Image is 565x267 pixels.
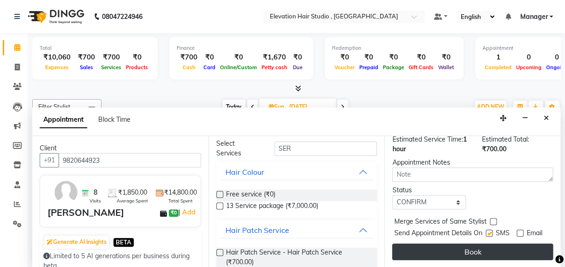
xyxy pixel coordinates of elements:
[226,248,370,267] span: Hair Patch Service - Hair Patch Service (₹700.00)
[218,64,259,71] span: Online/Custom
[406,52,436,63] div: ₹0
[482,145,506,153] span: ₹700.00
[482,52,514,63] div: 1
[74,52,99,63] div: ₹700
[540,111,553,125] button: Close
[169,209,178,217] span: ₹0
[436,64,456,71] span: Wallet
[117,197,148,204] span: Average Spent
[180,64,198,71] span: Cash
[520,12,547,22] span: Manager
[332,52,357,63] div: ₹0
[180,207,196,218] a: Add
[98,115,131,124] span: Block Time
[392,135,463,143] span: Estimated Service Time:
[394,217,486,228] span: Merge Services of Same Stylist
[259,52,290,63] div: ₹1,670
[220,222,374,238] button: Hair Patch Service
[101,4,142,30] b: 08047224946
[514,64,544,71] span: Upcoming
[118,188,147,197] span: ₹1,850.00
[274,142,377,156] input: Search by service name
[332,44,456,52] div: Redemption
[226,190,275,201] span: Free service (₹0)
[392,158,553,167] div: Appointment Notes
[43,64,71,71] span: Expenses
[201,52,218,63] div: ₹0
[482,135,529,143] span: Estimated Total:
[40,143,201,153] div: Client
[89,197,101,204] span: Visits
[124,64,150,71] span: Products
[381,52,406,63] div: ₹0
[475,101,506,113] button: ADD NEW
[124,52,150,63] div: ₹0
[226,201,318,213] span: 13 Service package (₹7,000.00)
[259,64,290,71] span: Petty cash
[38,103,71,110] span: Filter Stylist
[40,112,87,128] span: Appointment
[77,64,95,71] span: Sales
[406,64,436,71] span: Gift Cards
[436,52,456,63] div: ₹0
[291,64,305,71] span: Due
[113,238,134,247] span: BETA
[357,52,381,63] div: ₹0
[218,52,259,63] div: ₹0
[226,225,289,236] div: Hair Patch Service
[222,100,245,114] span: Today
[164,188,197,197] span: ₹14,800.00
[59,153,201,167] input: Search by Name/Mobile/Email/Code
[177,44,306,52] div: Finance
[168,197,193,204] span: Total Spent
[482,64,514,71] span: Completed
[99,52,124,63] div: ₹700
[392,243,553,260] button: Book
[357,64,381,71] span: Prepaid
[94,188,97,197] span: 8
[332,64,357,71] span: Voucher
[477,103,504,110] span: ADD NEW
[226,166,264,178] div: Hair Colour
[495,228,509,240] span: SMS
[209,139,268,158] div: Select Services
[286,100,333,114] input: 2025-09-07
[53,179,79,206] img: avatar
[514,52,544,63] div: 0
[40,52,74,63] div: ₹10,060
[381,64,406,71] span: Package
[267,103,286,110] span: Sun
[177,52,201,63] div: ₹700
[392,185,465,195] div: Status
[178,207,196,218] span: |
[24,4,87,30] img: logo
[220,164,374,180] button: Hair Colour
[201,64,218,71] span: Card
[290,52,306,63] div: ₹0
[40,44,150,52] div: Total
[394,228,482,240] span: Send Appointment Details On
[526,228,542,240] span: Email
[44,236,109,249] button: Generate AI Insights
[48,206,124,220] div: [PERSON_NAME]
[40,153,59,167] button: +91
[99,64,124,71] span: Services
